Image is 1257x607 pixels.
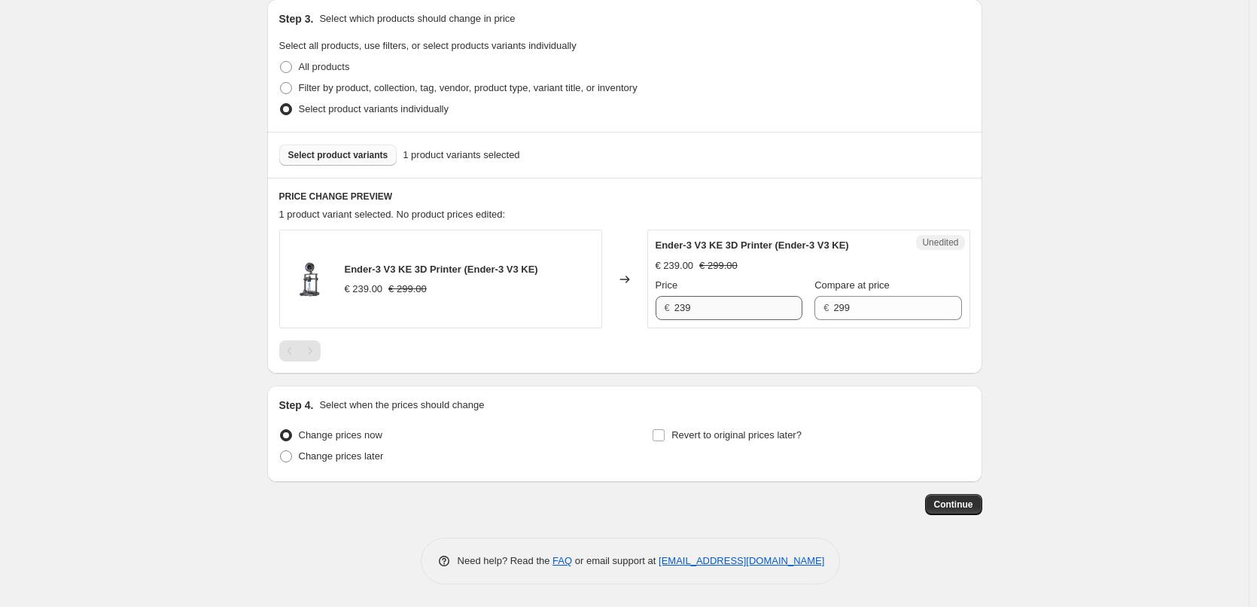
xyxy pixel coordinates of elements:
strike: € 299.00 [699,258,738,273]
h6: PRICE CHANGE PREVIEW [279,191,970,203]
span: Ender-3 V3 KE 3D Printer (Ender-3 V3 KE) [656,239,849,251]
h2: Step 4. [279,398,314,413]
span: or email support at [572,555,659,566]
span: Ender-3 V3 KE 3D Printer (Ender-3 V3 KE) [345,264,538,275]
span: Revert to original prices later? [671,429,802,441]
span: Price [656,279,678,291]
span: Unedited [922,236,958,249]
span: Select product variants individually [299,103,449,114]
span: Change prices later [299,450,384,462]
span: Need help? Read the [458,555,553,566]
nav: Pagination [279,340,321,361]
h2: Step 3. [279,11,314,26]
div: € 239.00 [656,258,694,273]
strike: € 299.00 [388,282,427,297]
span: Change prices now [299,429,382,441]
a: [EMAIL_ADDRESS][DOMAIN_NAME] [659,555,824,566]
a: FAQ [552,555,572,566]
span: Select all products, use filters, or select products variants individually [279,40,577,51]
span: Continue [934,499,973,511]
span: € [665,302,670,313]
span: Compare at price [814,279,890,291]
button: Continue [925,494,982,515]
span: Select product variants [288,149,388,161]
p: Select when the prices should change [319,398,484,413]
button: Select product variants [279,145,397,166]
img: Ender-3_V3_KE_0d70bf7b-f059-4c39-96e4-9bde5a3a68f1_80x.png [288,257,333,302]
span: All products [299,61,350,72]
span: € [823,302,829,313]
div: € 239.00 [345,282,383,297]
span: 1 product variants selected [403,148,519,163]
span: 1 product variant selected. No product prices edited: [279,209,506,220]
span: Filter by product, collection, tag, vendor, product type, variant title, or inventory [299,82,638,93]
p: Select which products should change in price [319,11,515,26]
